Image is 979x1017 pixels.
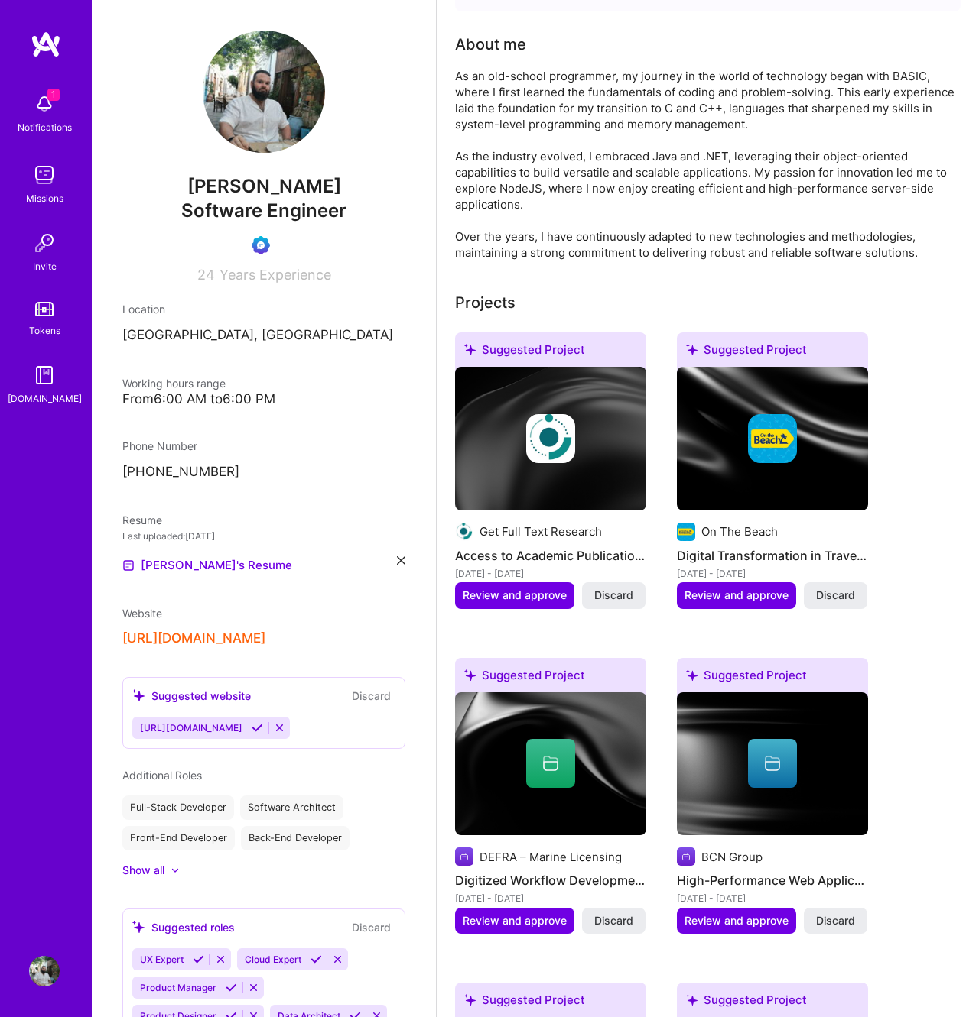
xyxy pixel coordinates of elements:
div: From 6:00 AM to 6:00 PM [122,391,405,407]
i: icon SuggestedTeams [464,994,476,1006]
img: teamwork [29,160,60,190]
button: Discard [347,918,395,936]
div: Software Architect [240,795,343,820]
div: On The Beach [701,523,778,539]
div: DEFRA – Marine Licensing [480,849,622,865]
span: Discard [816,913,855,928]
div: Suggested roles [132,919,235,935]
button: Discard [804,908,867,934]
i: Reject [332,954,343,965]
div: [DOMAIN_NAME] [8,390,82,406]
div: Suggested Project [677,332,868,373]
div: Suggested Project [455,332,646,373]
button: Review and approve [455,582,574,608]
i: Accept [193,954,204,965]
img: Company logo [455,523,473,541]
img: logo [31,31,61,58]
button: Discard [582,582,646,608]
img: Company logo [455,847,473,866]
i: icon SuggestedTeams [686,669,698,681]
img: cover [455,692,646,836]
div: Suggested Project [455,658,646,698]
h4: Digital Transformation in Travel Industry [677,546,868,565]
i: icon SuggestedTeams [686,344,698,355]
span: Review and approve [463,913,567,928]
img: cover [677,367,868,510]
span: [PERSON_NAME] [122,175,405,198]
div: Invite [33,258,57,274]
button: Discard [804,582,867,608]
div: Get Full Text Research [480,523,602,539]
div: Notifications [18,119,72,135]
div: Location [122,301,405,317]
span: [URL][DOMAIN_NAME] [140,722,242,734]
img: cover [455,367,646,510]
i: Accept [252,722,263,734]
button: Discard [582,908,646,934]
div: BCN Group [701,849,763,865]
img: Evaluation Call Booked [252,236,270,254]
span: Website [122,607,162,620]
span: Cloud Expert [245,954,301,965]
div: Tokens [29,322,60,338]
div: [DATE] - [DATE] [677,890,868,906]
div: Full-Stack Developer [122,795,234,820]
h4: Access to Academic Publications API Development [455,546,646,565]
i: icon Close [397,556,405,565]
div: [DATE] - [DATE] [455,565,646,581]
div: Projects [455,291,516,314]
div: Suggested website [132,688,251,704]
button: Review and approve [677,908,796,934]
span: Discard [816,588,855,603]
button: Review and approve [455,908,574,934]
i: icon SuggestedTeams [132,689,145,702]
span: Years Experience [220,267,331,283]
div: As an old-school programmer, my journey in the world of technology began with BASIC, where I firs... [455,68,961,261]
span: Additional Roles [122,769,202,782]
div: Back-End Developer [241,826,350,850]
p: [GEOGRAPHIC_DATA], [GEOGRAPHIC_DATA] [122,326,405,345]
i: icon SuggestedTeams [132,921,145,934]
span: 24 [197,267,215,283]
span: Review and approve [463,588,567,603]
h4: Digitized Workflow Development [455,870,646,890]
a: [PERSON_NAME]'s Resume [122,556,292,575]
span: Phone Number [122,439,197,452]
div: Missions [26,190,63,206]
div: Front-End Developer [122,826,235,850]
img: Invite [29,228,60,258]
span: Discard [594,588,633,603]
span: UX Expert [140,954,184,965]
span: Discard [594,913,633,928]
img: cover [677,692,868,836]
span: Review and approve [685,913,789,928]
img: Company logo [526,414,575,463]
p: [PHONE_NUMBER] [122,463,405,481]
img: Resume [122,559,135,572]
h4: High-Performance Web Applications Leadership [677,870,868,890]
div: [DATE] - [DATE] [455,890,646,906]
span: 1 [47,89,60,101]
span: Product Manager [140,982,216,993]
i: Reject [215,954,226,965]
div: Last uploaded: [DATE] [122,528,405,544]
i: Accept [226,982,237,993]
button: [URL][DOMAIN_NAME] [122,630,265,646]
img: bell [29,89,60,119]
div: [DATE] - [DATE] [677,565,868,581]
span: Software Engineer [181,199,346,222]
button: Review and approve [677,582,796,608]
i: Reject [274,722,285,734]
img: guide book [29,360,60,390]
button: Discard [347,687,395,704]
div: About me [455,33,526,56]
span: Resume [122,513,162,526]
img: User Avatar [29,956,60,986]
i: Reject [248,982,259,993]
i: icon SuggestedTeams [686,994,698,1006]
i: Accept [311,954,322,965]
div: Suggested Project [677,658,868,698]
span: Working hours range [122,377,226,390]
i: icon SuggestedTeams [464,669,476,681]
img: Company logo [677,523,695,541]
